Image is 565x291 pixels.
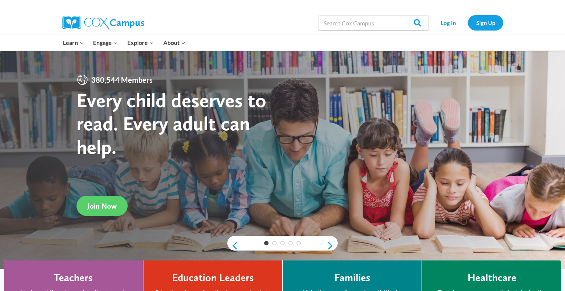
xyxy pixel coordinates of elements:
[296,241,301,245] a: 5
[88,202,117,210] span: Join Now
[163,38,185,47] span: About
[432,15,503,30] nav: Secondary Navigation
[77,196,128,216] a: Join Now
[264,241,269,245] a: 1
[227,241,238,250] a: previous
[77,88,266,159] strong: Every child deserves to read. Every adult can help.
[432,15,464,30] a: Log In
[272,241,277,245] a: 2
[58,35,190,50] nav: Primary Navigation
[227,238,338,253] div: content slider buttons
[334,272,370,284] h4: Families
[62,16,144,29] img: Cox Campus
[172,272,254,284] h4: Education Leaders
[288,241,293,245] a: 4
[54,272,93,284] h4: Teachers
[63,38,84,47] span: Learn
[327,241,338,250] a: next
[468,272,516,284] h4: Healthcare
[280,241,285,245] a: 3
[88,74,156,86] span: 380,544 Members
[93,38,118,47] span: Engage
[318,15,429,30] input: Search Cox Campus
[468,15,503,30] a: Sign Up
[127,38,154,47] span: Explore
